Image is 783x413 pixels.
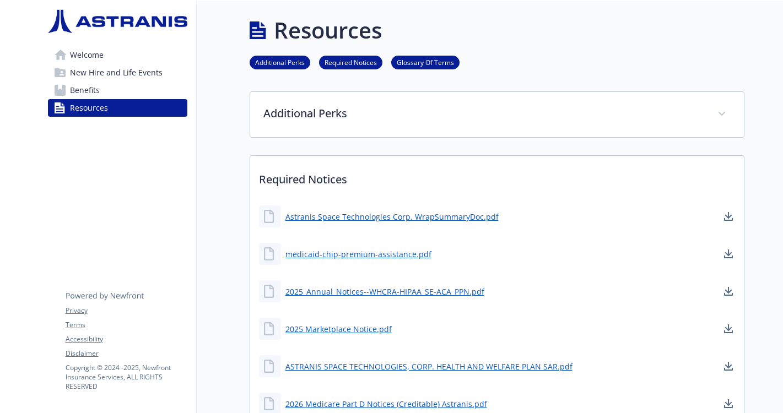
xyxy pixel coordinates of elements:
p: Additional Perks [263,105,704,122]
h1: Resources [274,14,382,47]
div: Additional Perks [250,92,744,137]
a: New Hire and Life Events [48,64,187,81]
p: Copyright © 2024 - 2025 , Newfront Insurance Services, ALL RIGHTS RESERVED [66,363,187,391]
a: 2026 Medicare Part D Notices (Creditable) Astranis.pdf [285,398,487,410]
a: Astranis Space Technologies Corp. WrapSummaryDoc.pdf [285,211,499,222]
a: Resources [48,99,187,117]
a: 2025_Annual_Notices--WHCRA-HIPAA_SE-ACA_PPN.pdf [285,286,484,297]
a: Glossary Of Terms [391,57,460,67]
a: medicaid-chip-premium-assistance.pdf [285,248,431,260]
a: Accessibility [66,334,187,344]
a: download document [722,360,735,373]
a: Benefits [48,81,187,99]
a: 2025 Marketplace Notice.pdf [285,323,392,335]
a: download document [722,247,735,260]
a: Additional Perks [250,57,310,67]
a: ASTRANIS SPACE TECHNOLOGIES, CORP. HEALTH AND WELFARE PLAN SAR.pdf [285,361,573,372]
a: download document [722,210,735,223]
p: Required Notices [250,156,744,197]
a: Required Notices [319,57,382,67]
a: Terms [66,320,187,330]
span: Resources [70,99,108,117]
a: download document [722,285,735,298]
a: Disclaimer [66,349,187,358]
span: Welcome [70,46,104,64]
a: download document [722,322,735,335]
a: download document [722,397,735,410]
a: Privacy [66,306,187,316]
a: Welcome [48,46,187,64]
span: Benefits [70,81,100,99]
span: New Hire and Life Events [70,64,163,81]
